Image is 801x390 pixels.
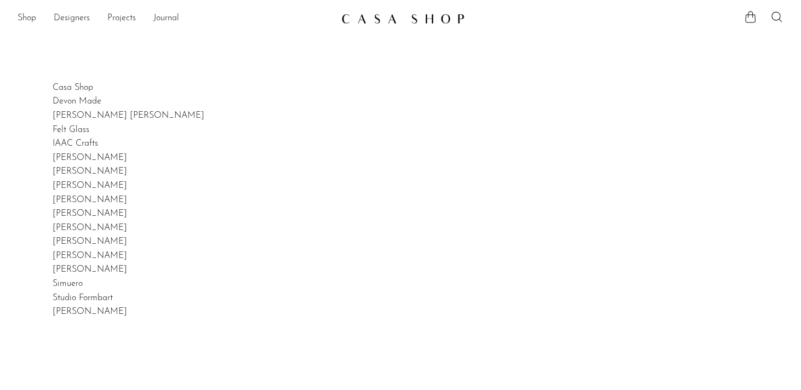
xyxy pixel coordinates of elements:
[53,294,113,302] a: Studio Formbart
[53,307,127,316] a: [PERSON_NAME]
[53,139,98,148] a: IAAC Crafts
[54,12,90,26] a: Designers
[53,251,127,260] a: [PERSON_NAME]
[53,83,93,92] a: Casa Shop
[53,209,127,218] a: [PERSON_NAME]
[107,12,136,26] a: Projects
[53,196,127,204] a: [PERSON_NAME]
[53,97,101,106] a: Devon Made
[53,153,127,162] a: [PERSON_NAME]
[18,9,333,28] nav: Desktop navigation
[153,12,179,26] a: Journal
[53,223,127,232] a: [PERSON_NAME]
[53,265,127,274] a: [PERSON_NAME]
[53,125,89,134] a: Felt Glass
[53,279,83,288] a: Simuero
[53,181,127,190] a: [PERSON_NAME]
[18,12,36,26] a: Shop
[53,237,127,246] a: [PERSON_NAME]
[18,9,333,28] ul: NEW HEADER MENU
[53,111,204,120] a: [PERSON_NAME] [PERSON_NAME]
[53,167,127,176] a: [PERSON_NAME]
